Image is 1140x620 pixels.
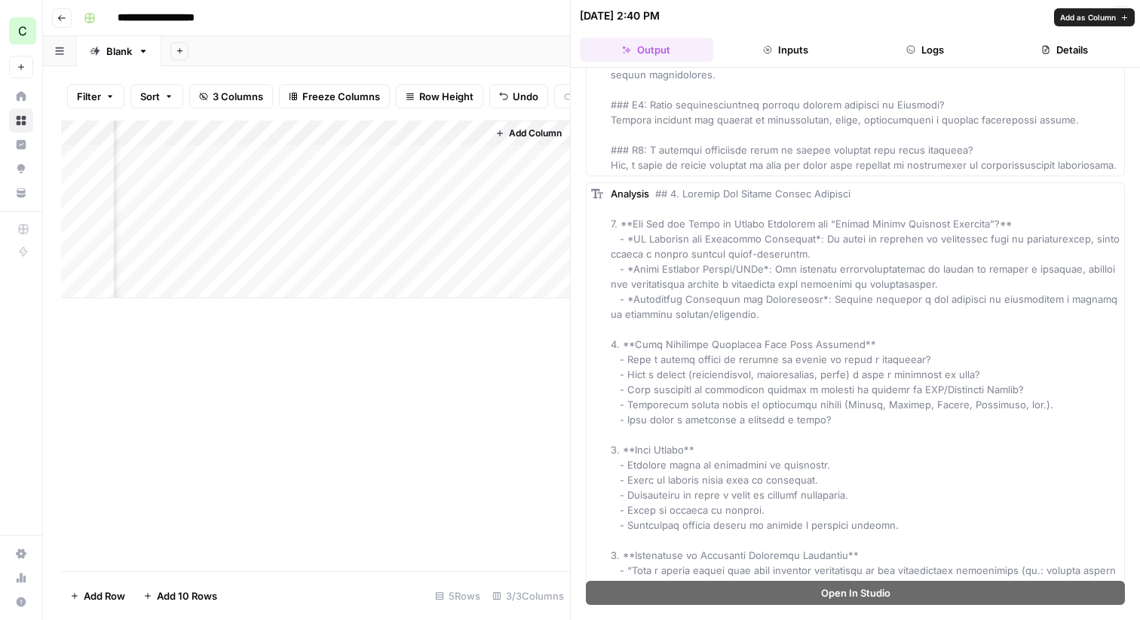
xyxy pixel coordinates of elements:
button: Row Height [396,84,483,108]
span: Add Column [509,127,562,140]
span: Freeze Columns [302,89,380,104]
span: C [18,22,27,40]
span: Analysis [611,188,649,200]
div: Blank [106,44,132,59]
button: Add Row [61,584,134,608]
span: 3 Columns [213,89,263,104]
a: Browse [9,108,33,133]
span: Add 10 Rows [157,588,217,603]
button: Add as Column [1054,8,1135,26]
button: Details [997,38,1131,62]
div: 3/3 Columns [486,584,570,608]
span: Filter [77,89,101,104]
span: Open In Studio [821,585,890,600]
div: [DATE] 2:40 PM [580,8,660,23]
a: Blank [77,36,161,66]
button: Inputs [719,38,853,62]
a: Settings [9,542,33,566]
button: Open In Studio [586,581,1125,605]
button: Add 10 Rows [134,584,226,608]
button: Filter [67,84,124,108]
a: Your Data [9,181,33,205]
a: Usage [9,566,33,590]
button: Undo [489,84,548,108]
button: Logs [859,38,992,62]
button: Add Column [489,124,568,143]
button: Sort [130,84,183,108]
button: Help + Support [9,590,33,614]
span: Add Row [84,588,125,603]
button: 3 Columns [189,84,273,108]
span: Sort [140,89,160,104]
a: Opportunities [9,157,33,181]
a: Home [9,84,33,108]
span: Undo [513,89,538,104]
a: Insights [9,133,33,157]
button: Output [580,38,713,62]
span: Row Height [419,89,473,104]
span: Add as Column [1060,11,1116,23]
button: Workspace: Coverflex [9,12,33,50]
button: Freeze Columns [279,84,390,108]
div: 5 Rows [429,584,486,608]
